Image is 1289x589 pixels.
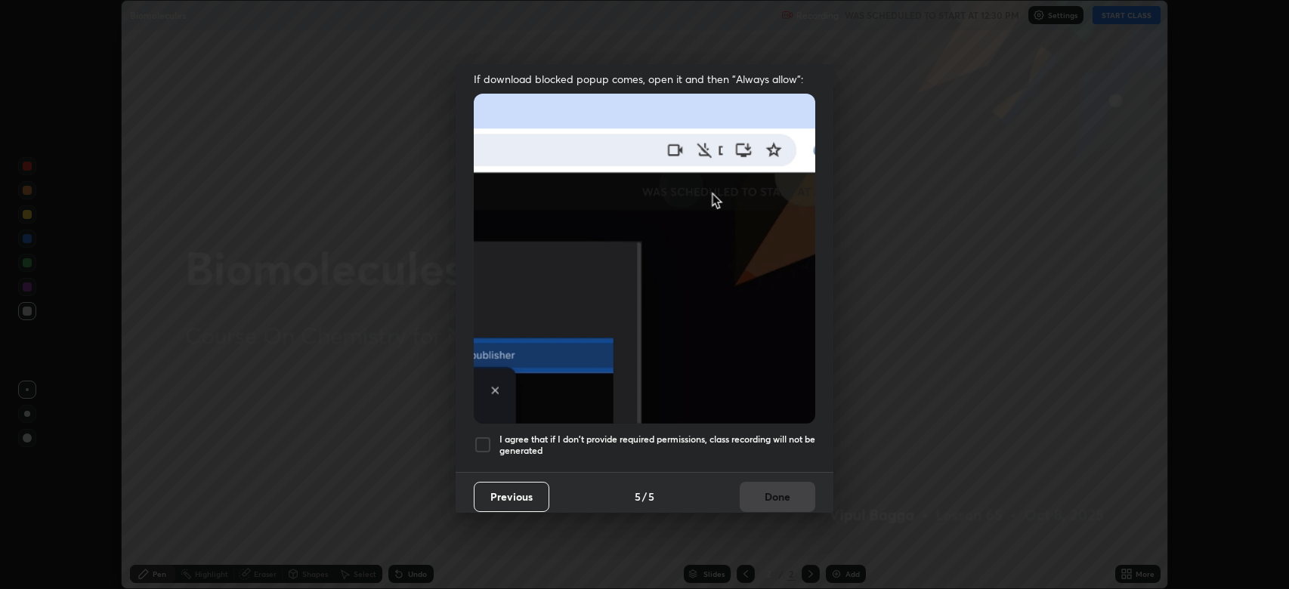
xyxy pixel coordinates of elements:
img: downloads-permission-blocked.gif [474,94,815,424]
h5: I agree that if I don't provide required permissions, class recording will not be generated [499,433,815,457]
h4: / [642,489,647,504]
h4: 5 [648,489,654,504]
h4: 5 [635,489,641,504]
span: If download blocked popup comes, open it and then "Always allow": [474,72,815,86]
button: Previous [474,482,549,512]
